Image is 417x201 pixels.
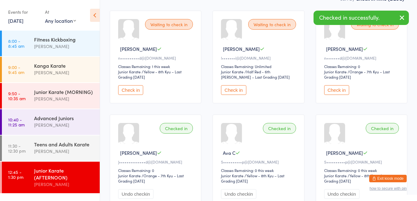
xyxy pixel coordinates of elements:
[2,109,100,135] a: 10:40 -11:25 amAdvanced Juniors[PERSON_NAME]
[2,57,100,82] a: 9:00 -9:45 amKanga Karate[PERSON_NAME]
[2,83,100,109] a: 9:50 -10:35 amJunior Karate (MORNING)[PERSON_NAME]
[34,69,94,76] div: [PERSON_NAME]
[34,141,94,148] div: Teens and Adults Karate
[34,88,94,95] div: Junior Karate (MORNING)
[221,189,256,199] button: Undo checkin
[34,148,94,155] div: [PERSON_NAME]
[324,85,349,95] button: Check in
[118,69,141,74] div: Junior Karate
[118,189,153,199] button: Undo checkin
[221,69,244,74] div: Junior Karate
[263,123,296,134] div: Checked in
[369,175,407,182] button: Exit kiosk mode
[34,167,94,181] div: Junior Karate (AFTERNOON)
[369,186,407,191] button: how to secure with pin
[8,143,26,153] time: 11:30 - 12:30 pm
[120,150,157,156] span: [PERSON_NAME]
[324,69,347,74] div: Junior Karate
[118,173,141,178] div: Junior Karate
[324,159,401,164] div: S••••••••••p@[DOMAIN_NAME]
[8,169,23,179] time: 12:45 - 1:30 pm
[34,181,94,188] div: [PERSON_NAME]
[34,115,94,121] div: Advanced Juniors
[120,46,157,52] span: [PERSON_NAME]
[8,38,24,48] time: 8:00 - 8:45 am
[324,69,390,80] span: / Orange - 7th Kyu – Last Grading [DATE]
[221,55,298,61] div: l•••••••i@[DOMAIN_NAME]
[324,64,401,69] div: Classes Remaining: 0
[118,173,184,184] span: / Orange - 7th Kyu – Last Grading [DATE]
[34,62,94,69] div: Kanga Karate
[118,64,195,69] div: Classes Remaining: 1 this week
[324,55,401,61] div: n•••••••d@[DOMAIN_NAME]
[118,168,195,173] div: Classes Remaining: 0
[366,123,399,134] div: Checked in
[45,7,76,17] div: At
[221,85,246,95] button: Check in
[118,159,195,164] div: J••••••••••••••d@[DOMAIN_NAME]
[8,17,23,24] a: [DATE]
[34,36,94,43] div: Fitness Kickboxing
[34,43,94,50] div: [PERSON_NAME]
[118,85,143,95] button: Check in
[8,65,24,75] time: 9:00 - 9:45 am
[248,19,296,30] div: Waiting to check in
[221,173,244,178] div: Junior Karate
[8,117,25,127] time: 10:40 - 11:25 am
[314,11,409,25] div: Checked in successfully.
[223,46,260,52] span: [PERSON_NAME]
[324,168,401,173] div: Classes Remaining: 0 this week
[2,162,100,193] a: 12:45 -1:30 pmJunior Karate (AFTERNOON)[PERSON_NAME]
[2,31,100,56] a: 8:00 -8:45 amFitness Kickboxing[PERSON_NAME]
[324,173,347,178] div: Junior Karate
[118,55,195,61] div: n••••••••••d@[DOMAIN_NAME]
[2,135,100,161] a: 11:30 -12:30 pmTeens and Adults Karate[PERSON_NAME]
[326,150,363,156] span: [PERSON_NAME]
[221,168,298,173] div: Classes Remaining: 0 this week
[8,7,39,17] div: Events for
[160,123,193,134] div: Checked in
[221,159,298,164] div: S••••••••••p@[DOMAIN_NAME]
[223,150,235,156] span: Ava C
[145,19,193,30] div: Waiting to check in
[34,121,94,129] div: [PERSON_NAME]
[324,189,359,199] button: Undo checkin
[221,69,290,80] span: / Half Red - 6th [PERSON_NAME] – Last Grading [DATE]
[326,46,363,52] span: [PERSON_NAME]
[45,17,76,24] div: Any location
[34,95,94,102] div: [PERSON_NAME]
[221,64,298,69] div: Classes Remaining: Unlimited
[8,91,26,101] time: 9:50 - 10:35 am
